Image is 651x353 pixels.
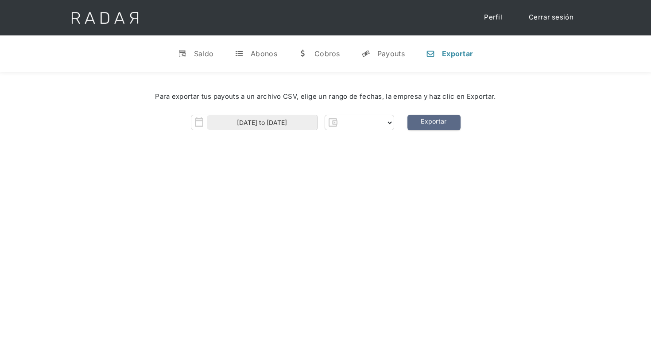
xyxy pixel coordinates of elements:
[361,49,370,58] div: y
[377,49,405,58] div: Payouts
[194,49,214,58] div: Saldo
[235,49,244,58] div: t
[298,49,307,58] div: w
[520,9,582,26] a: Cerrar sesión
[442,49,473,58] div: Exportar
[251,49,277,58] div: Abonos
[27,92,624,102] div: Para exportar tus payouts a un archivo CSV, elige un rango de fechas, la empresa y haz clic en Ex...
[407,115,461,130] a: Exportar
[191,115,394,130] form: Form
[314,49,340,58] div: Cobros
[426,49,435,58] div: n
[178,49,187,58] div: v
[475,9,511,26] a: Perfil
